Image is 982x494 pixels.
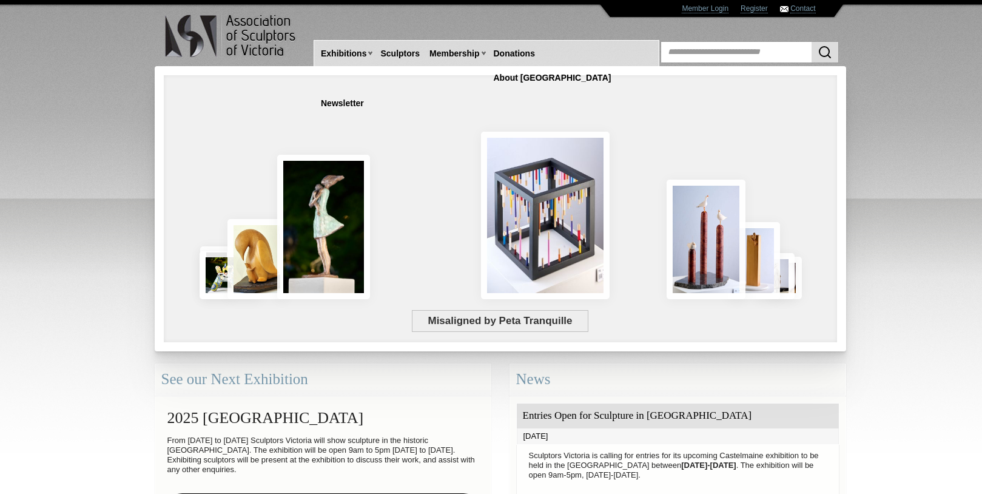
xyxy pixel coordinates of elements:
[412,310,588,332] span: Misaligned by Peta Tranquille
[682,4,728,13] a: Member Login
[818,45,832,59] img: Search
[161,403,485,433] h2: 2025 [GEOGRAPHIC_DATA]
[667,180,746,299] img: Rising Tides
[741,4,768,13] a: Register
[728,222,780,299] img: Little Frog. Big Climb
[375,42,425,65] a: Sculptors
[523,448,833,483] p: Sculptors Victoria is calling for entries for its upcoming Castelmaine exhibition to be held in t...
[790,4,815,13] a: Contact
[509,364,846,396] div: News
[425,42,484,65] a: Membership
[161,433,485,478] p: From [DATE] to [DATE] Sculptors Victoria will show sculpture in the historic [GEOGRAPHIC_DATA]. T...
[481,132,610,299] img: Misaligned
[316,42,371,65] a: Exhibitions
[489,42,540,65] a: Donations
[277,155,370,299] img: Connection
[780,6,789,12] img: Contact ASV
[316,92,369,115] a: Newsletter
[681,461,736,470] strong: [DATE]-[DATE]
[517,428,839,444] div: [DATE]
[164,12,298,60] img: logo.png
[155,364,491,396] div: See our Next Exhibition
[517,404,839,428] div: Entries Open for Sculpture in [GEOGRAPHIC_DATA]
[489,67,616,89] a: About [GEOGRAPHIC_DATA]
